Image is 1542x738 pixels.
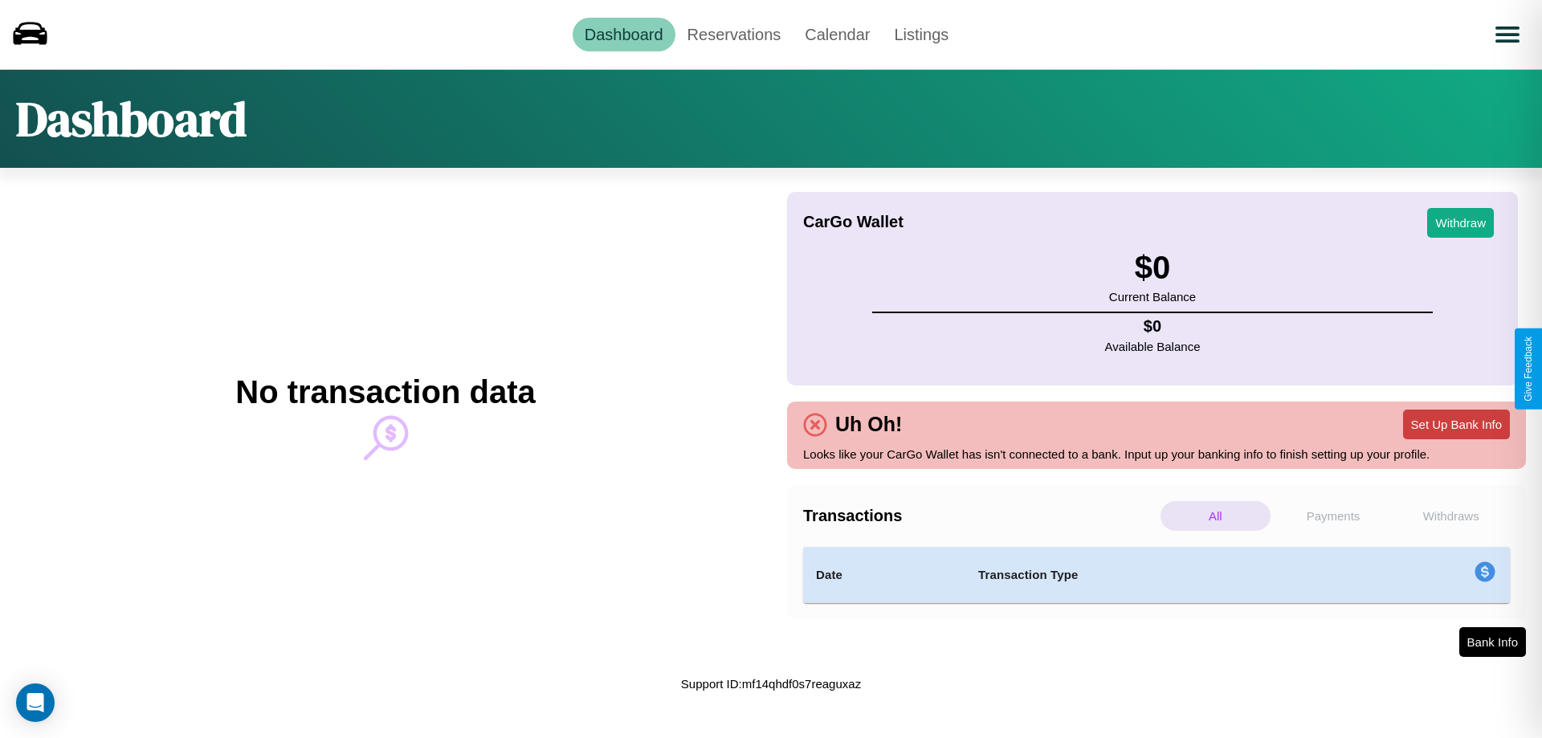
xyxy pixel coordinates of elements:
p: Payments [1279,501,1389,531]
h1: Dashboard [16,86,247,152]
a: Dashboard [573,18,675,51]
h4: $ 0 [1105,317,1201,336]
a: Listings [882,18,961,51]
p: Withdraws [1396,501,1506,531]
a: Reservations [675,18,793,51]
p: Support ID: mf14qhdf0s7reaguxaz [681,673,861,695]
button: Bank Info [1459,627,1526,657]
button: Withdraw [1427,208,1494,238]
h4: Transactions [803,507,1156,525]
h4: Date [816,565,953,585]
p: Looks like your CarGo Wallet has isn't connected to a bank. Input up your banking info to finish ... [803,443,1510,465]
p: All [1161,501,1271,531]
h4: CarGo Wallet [803,213,904,231]
h3: $ 0 [1109,250,1196,286]
p: Available Balance [1105,336,1201,357]
div: Open Intercom Messenger [16,683,55,722]
table: simple table [803,547,1510,603]
h4: Uh Oh! [827,413,910,436]
a: Calendar [793,18,882,51]
div: Give Feedback [1523,336,1534,402]
p: Current Balance [1109,286,1196,308]
h4: Transaction Type [978,565,1343,585]
h2: No transaction data [235,374,535,410]
button: Set Up Bank Info [1403,410,1510,439]
button: Open menu [1485,12,1530,57]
